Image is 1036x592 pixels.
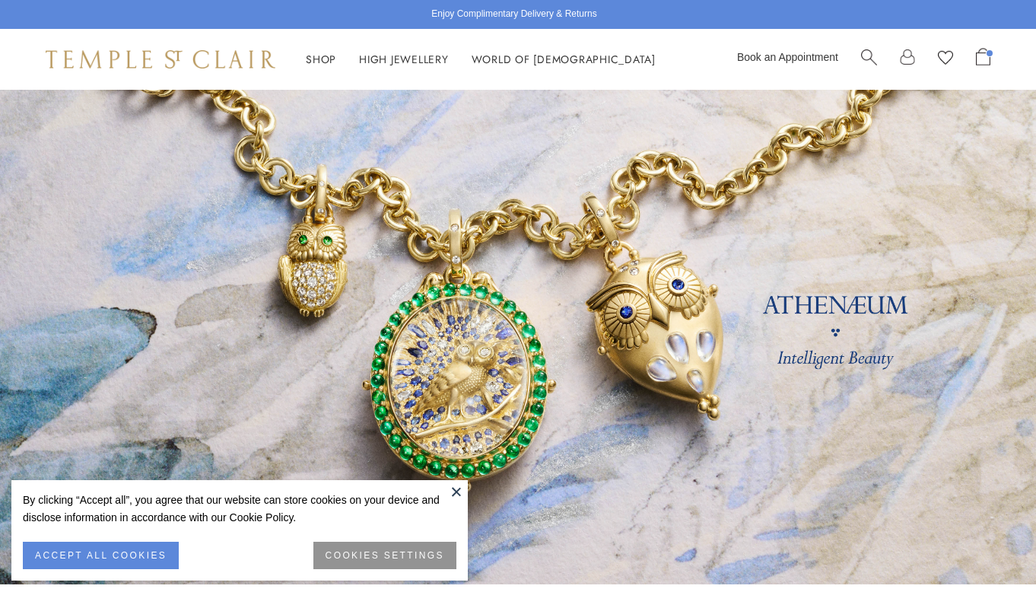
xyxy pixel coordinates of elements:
[23,492,456,527] div: By clicking “Accept all”, you agree that our website can store cookies on your device and disclos...
[431,7,596,22] p: Enjoy Complimentary Delivery & Returns
[861,48,877,72] a: Search
[737,51,838,63] a: Book an Appointment
[938,48,953,72] a: View Wishlist
[306,50,656,69] nav: Main navigation
[976,48,990,72] a: Open Shopping Bag
[359,52,449,67] a: High JewelleryHigh Jewellery
[472,52,656,67] a: World of [DEMOGRAPHIC_DATA]World of [DEMOGRAPHIC_DATA]
[46,50,275,68] img: Temple St. Clair
[960,520,1021,577] iframe: Gorgias live chat messenger
[306,52,336,67] a: ShopShop
[23,542,179,569] button: ACCEPT ALL COOKIES
[313,542,456,569] button: COOKIES SETTINGS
